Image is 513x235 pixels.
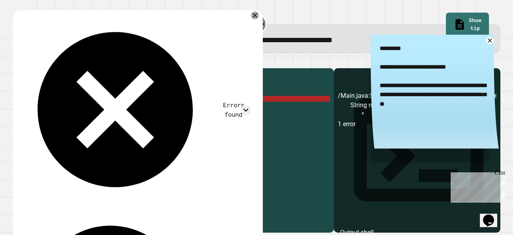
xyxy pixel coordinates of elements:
[446,13,489,38] a: Show tip
[480,203,505,227] iframe: chat widget
[216,101,251,119] div: Errors found
[338,91,496,232] div: /Main.java:5: error: variable meal is already defined in method main(String[]) String meal ="Pizz...
[3,3,54,50] div: Chat with us now!Close
[447,169,505,203] iframe: chat widget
